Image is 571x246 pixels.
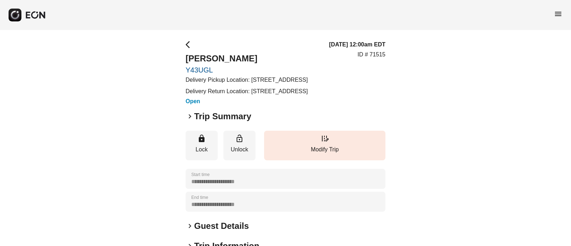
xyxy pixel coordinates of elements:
span: edit_road [320,134,329,143]
p: Unlock [227,145,252,154]
h3: Open [186,97,308,106]
h2: Trip Summary [194,111,251,122]
h2: Guest Details [194,220,249,232]
span: menu [554,10,562,18]
span: keyboard_arrow_right [186,112,194,121]
p: Modify Trip [268,145,382,154]
button: Modify Trip [264,131,385,160]
p: Delivery Pickup Location: [STREET_ADDRESS] [186,76,308,84]
span: lock [197,134,206,143]
span: lock_open [235,134,244,143]
button: Unlock [223,131,256,160]
p: ID # 71515 [358,50,385,59]
button: Lock [186,131,218,160]
p: Delivery Return Location: [STREET_ADDRESS] [186,87,308,96]
h2: [PERSON_NAME] [186,53,308,64]
span: arrow_back_ios [186,40,194,49]
span: keyboard_arrow_right [186,222,194,230]
a: Y43UGL [186,66,308,74]
h3: [DATE] 12:00am EDT [329,40,385,49]
p: Lock [189,145,214,154]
